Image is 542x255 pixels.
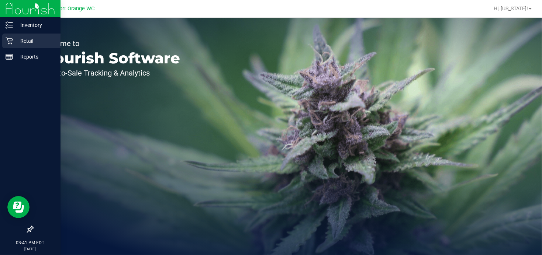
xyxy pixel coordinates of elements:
[3,240,57,246] p: 03:41 PM EDT
[40,40,180,47] p: Welcome to
[6,53,13,60] inline-svg: Reports
[6,37,13,45] inline-svg: Retail
[56,6,94,12] span: Port Orange WC
[13,36,57,45] p: Retail
[40,51,180,66] p: Flourish Software
[494,6,528,11] span: Hi, [US_STATE]!
[7,196,30,218] iframe: Resource center
[13,21,57,29] p: Inventory
[13,52,57,61] p: Reports
[3,246,57,252] p: [DATE]
[40,69,180,77] p: Seed-to-Sale Tracking & Analytics
[6,21,13,29] inline-svg: Inventory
